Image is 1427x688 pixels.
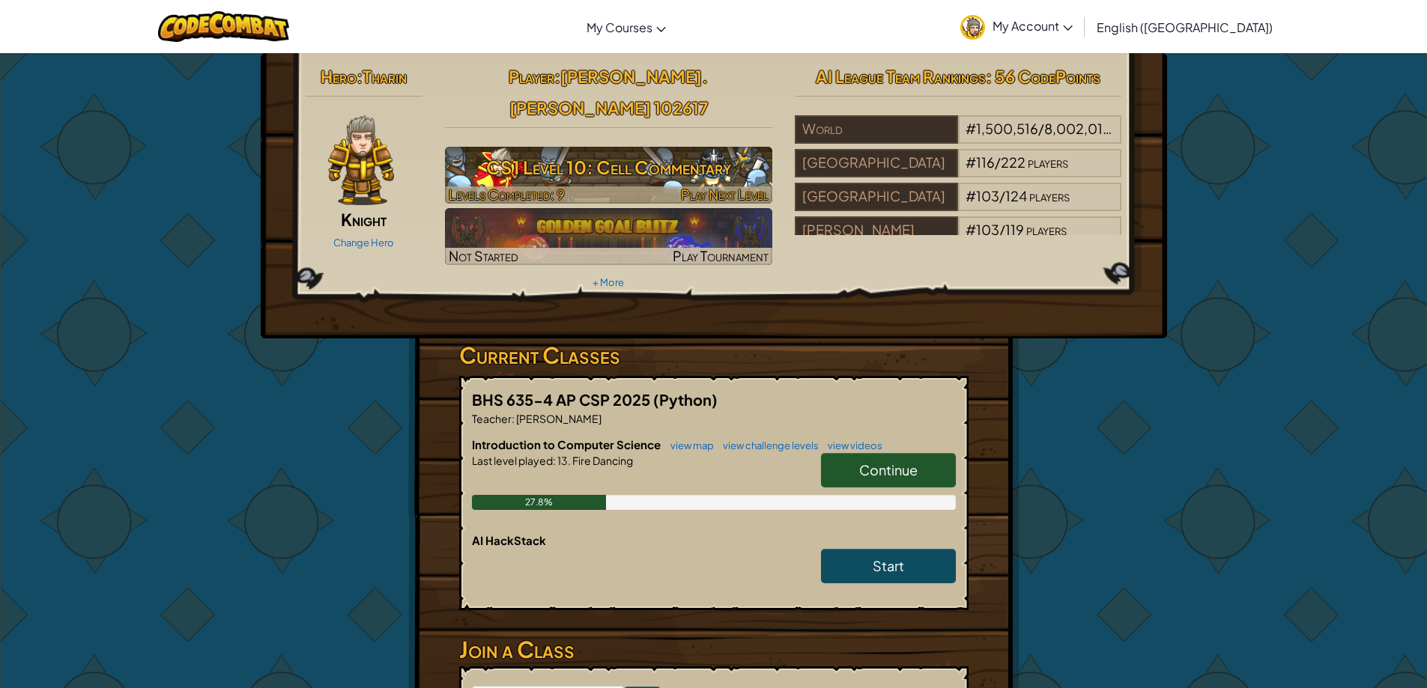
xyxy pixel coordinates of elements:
[976,187,999,204] span: 103
[556,454,571,467] span: 13.
[873,557,904,574] span: Start
[976,153,995,171] span: 116
[445,147,772,204] img: CS1 Level 10: Cell Commentary
[681,186,769,203] span: Play Next Level
[1089,7,1280,47] a: English ([GEOGRAPHIC_DATA])
[472,437,663,451] span: Introduction to Computer Science
[1097,19,1273,35] span: English ([GEOGRAPHIC_DATA])
[509,66,709,118] span: [PERSON_NAME].[PERSON_NAME] 102617
[795,115,958,144] div: World
[509,66,554,87] span: Player
[579,7,673,47] a: My Courses
[986,66,1100,87] span: : 56 CodePoints
[1005,221,1024,238] span: 119
[472,533,546,547] span: AI HackStack
[472,412,512,425] span: Teacher
[795,163,1122,180] a: [GEOGRAPHIC_DATA]#116/222players
[953,3,1080,50] a: My Account
[328,115,394,205] img: knight-pose.png
[816,66,986,87] span: AI League Team Rankings
[341,209,387,230] span: Knight
[472,495,607,510] div: 27.8%
[1005,187,1027,204] span: 124
[966,120,976,137] span: #
[673,247,769,264] span: Play Tournament
[995,153,1001,171] span: /
[515,412,602,425] span: [PERSON_NAME]
[445,147,772,204] a: Play Next Level
[357,66,363,87] span: :
[715,439,819,451] a: view challenge levels
[966,187,976,204] span: #
[472,390,653,409] span: BHS 635-4 AP CSP 2025
[1026,221,1067,238] span: players
[795,197,1122,214] a: [GEOGRAPHIC_DATA]#103/124players
[1028,153,1068,171] span: players
[795,183,958,211] div: [GEOGRAPHIC_DATA]
[999,221,1005,238] span: /
[459,633,969,666] h3: Join a Class
[960,15,985,40] img: avatar
[445,208,772,265] img: Golden Goal
[663,439,714,451] a: view map
[512,412,515,425] span: :
[158,11,289,42] img: CodeCombat logo
[445,208,772,265] a: Not StartedPlay Tournament
[795,149,958,177] div: [GEOGRAPHIC_DATA]
[1044,120,1112,137] span: 8,002,011
[449,186,565,203] span: Levels Completed: 9
[999,187,1005,204] span: /
[593,276,624,288] a: + More
[795,216,958,245] div: [PERSON_NAME]
[976,120,1038,137] span: 1,500,516
[459,338,969,372] h3: Current Classes
[976,221,999,238] span: 103
[1029,187,1070,204] span: players
[795,130,1122,147] a: World#1,500,516/8,002,011players
[1001,153,1025,171] span: 222
[820,439,882,451] a: view videos
[993,18,1073,34] span: My Account
[449,247,518,264] span: Not Started
[321,66,357,87] span: Hero
[1038,120,1044,137] span: /
[821,549,956,583] a: Start
[966,153,976,171] span: #
[653,390,718,409] span: (Python)
[554,66,560,87] span: :
[472,454,553,467] span: Last level played
[445,150,772,184] h3: CS1 Level 10: Cell Commentary
[553,454,556,467] span: :
[795,231,1122,248] a: [PERSON_NAME]#103/119players
[859,461,918,478] span: Continue
[571,454,633,467] span: Fire Dancing
[966,221,976,238] span: #
[333,237,394,249] a: Change Hero
[363,66,407,87] span: Tharin
[587,19,652,35] span: My Courses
